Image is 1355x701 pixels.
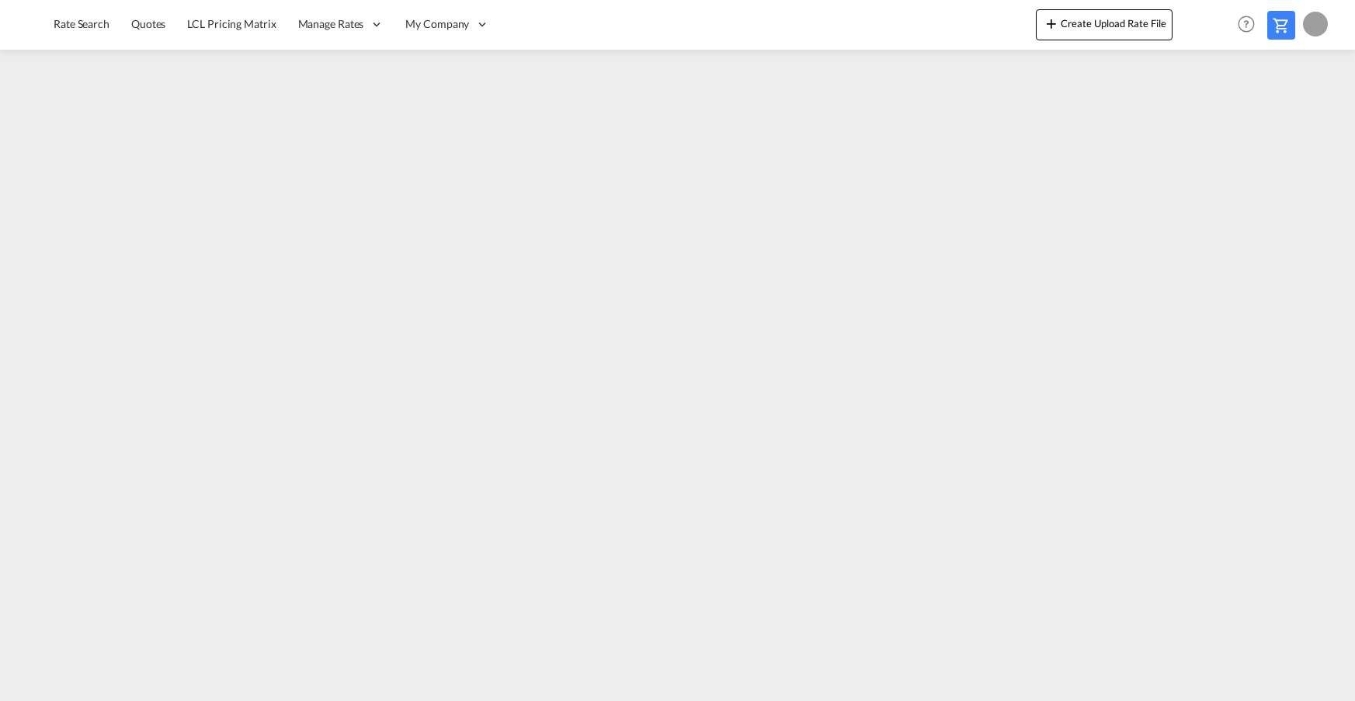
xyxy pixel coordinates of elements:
span: Quotes [131,17,165,30]
md-icon: icon-plus 400-fg [1042,14,1061,33]
span: My Company [405,16,469,32]
span: Manage Rates [298,16,364,32]
span: LCL Pricing Matrix [187,17,276,30]
span: Rate Search [54,17,109,30]
span: Help [1233,11,1259,37]
div: Help [1233,11,1267,39]
button: icon-plus 400-fgCreate Upload Rate File [1036,9,1173,40]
